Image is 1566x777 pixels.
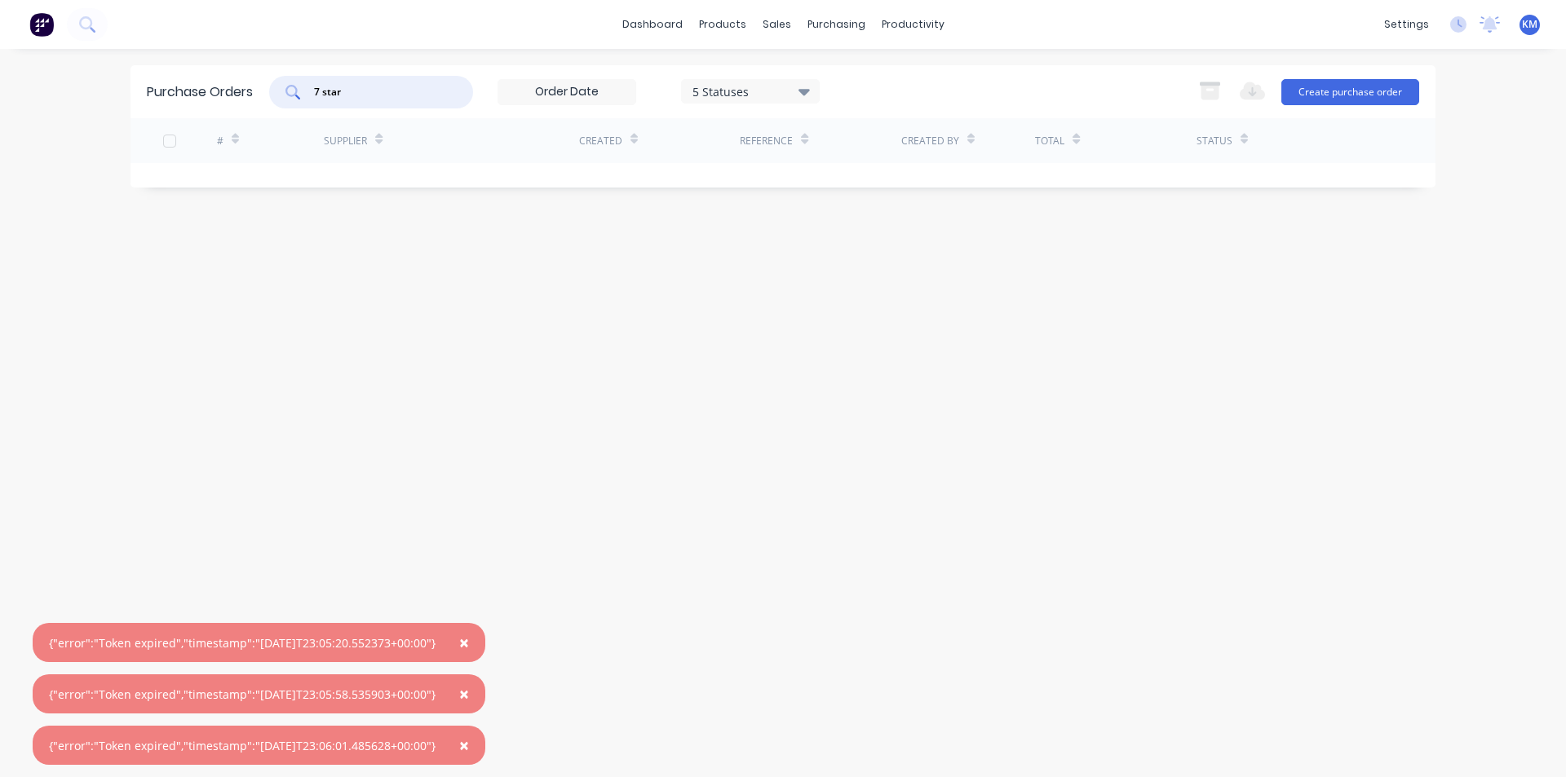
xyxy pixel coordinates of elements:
div: settings [1376,12,1437,37]
div: # [217,134,223,148]
div: Supplier [324,134,367,148]
div: Total [1035,134,1064,148]
button: Close [443,623,485,662]
button: Create purchase order [1281,79,1419,105]
button: Close [443,674,485,713]
div: purchasing [799,12,874,37]
div: Status [1197,134,1232,148]
div: Created By [901,134,959,148]
div: Created [579,134,622,148]
div: sales [754,12,799,37]
a: dashboard [614,12,691,37]
input: Search purchase orders... [312,84,448,100]
span: KM [1522,17,1537,32]
div: Purchase Orders [147,82,253,102]
input: Order Date [498,80,635,104]
div: {"error":"Token expired","timestamp":"[DATE]T23:06:01.485628+00:00"} [49,737,436,754]
div: 5 Statuses [692,82,809,99]
span: × [459,682,469,705]
div: {"error":"Token expired","timestamp":"[DATE]T23:05:58.535903+00:00"} [49,686,436,703]
div: {"error":"Token expired","timestamp":"[DATE]T23:05:20.552373+00:00"} [49,634,436,651]
span: × [459,734,469,757]
img: Factory [29,12,54,37]
span: × [459,631,469,654]
div: products [691,12,754,37]
div: productivity [874,12,953,37]
div: Reference [740,134,793,148]
button: Close [443,726,485,765]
